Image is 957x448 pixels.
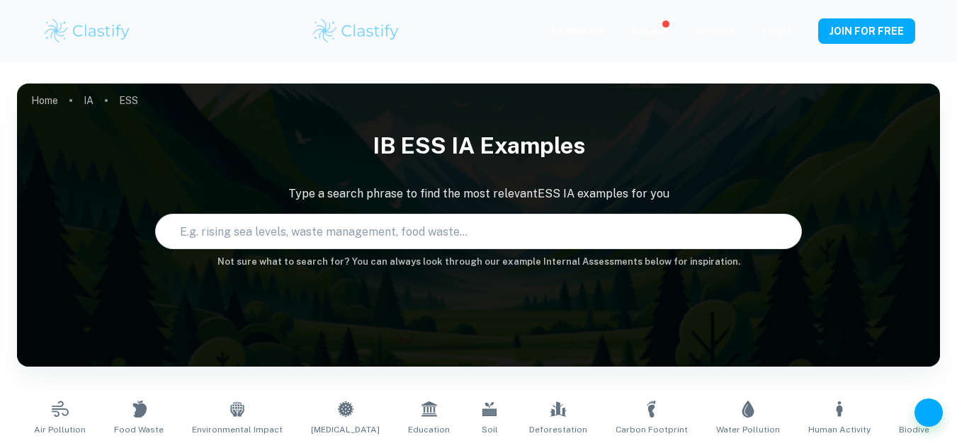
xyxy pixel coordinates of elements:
[119,93,138,108] p: ESS
[914,398,943,427] button: Help and Feedback
[616,423,688,436] span: Carbon Footprint
[694,25,734,37] a: Schools
[311,423,380,436] span: [MEDICAL_DATA]
[818,18,915,44] button: JOIN FOR FREE
[808,423,871,436] span: Human Activity
[31,91,58,110] a: Home
[311,17,401,45] img: Clastify logo
[716,423,780,436] span: Water Pollution
[552,23,604,38] p: Exemplars
[34,423,86,436] span: Air Pollution
[632,24,666,40] p: Review
[114,423,164,436] span: Food Waste
[762,25,790,37] a: Login
[408,423,450,436] span: Education
[529,423,587,436] span: Deforestation
[84,91,94,110] a: IA
[156,212,774,251] input: E.g. rising sea levels, waste management, food waste...
[899,423,948,436] span: Biodiversity
[43,17,132,45] img: Clastify logo
[17,185,940,202] p: Type a search phrase to find the most relevant ESS IA examples for you
[17,255,940,269] h6: Not sure what to search for? You can always look through our example Internal Assessments below f...
[17,123,940,168] h1: IB ESS IA examples
[482,423,498,436] span: Soil
[780,226,791,237] button: Search
[192,423,283,436] span: Environmental Impact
